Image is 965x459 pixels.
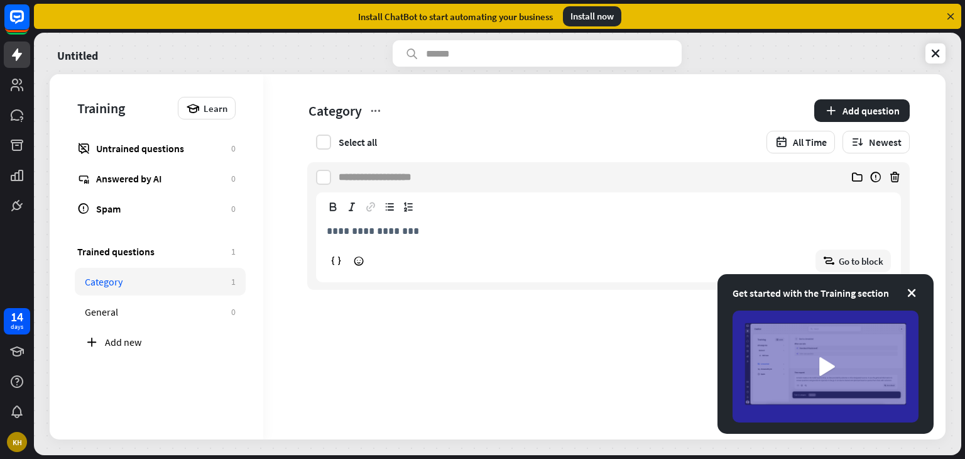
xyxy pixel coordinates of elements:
[85,306,225,318] div: General
[766,131,835,153] button: All Time
[96,142,225,155] div: Untrained questions
[842,131,910,153] button: Newest
[11,311,23,323] div: 14
[96,202,225,215] div: Spam
[204,102,227,114] span: Learn
[339,136,377,148] div: Select all
[75,298,246,326] a: General 0
[231,306,236,318] div: 0
[77,245,225,258] div: Trained questions
[346,201,358,213] svg: Toggle emphasis
[7,432,27,452] div: KH
[307,101,363,121] span: Category
[358,11,553,23] div: Install ChatBot to start automating your business
[364,201,377,213] svg: Add or remove link
[839,255,883,267] span: Go to block
[327,201,339,213] svg: Toggle strong style
[96,172,225,185] div: Answered by AI
[105,336,236,348] div: Add new
[75,268,246,296] a: Category 1
[85,275,225,288] div: Category
[77,99,172,117] div: Training
[67,238,246,265] a: Trained questions 1
[402,201,415,213] svg: Wrap in ordered list
[67,165,246,192] a: Answered by AI 0
[814,99,910,122] button: Add question
[231,143,236,154] div: 0
[231,276,236,287] div: 1
[823,255,835,267] i: block_goto
[231,203,236,214] div: 0
[733,311,919,423] img: image
[67,195,246,223] a: Spam 0
[563,6,621,26] div: Install now
[733,285,919,301] div: Get started with the Training section
[231,246,236,257] div: 1
[4,308,30,335] a: 14 days
[231,173,236,184] div: 0
[11,323,23,331] div: days
[383,201,396,213] svg: Wrap in bullet list
[57,40,98,67] a: Untitled
[10,5,48,43] button: Open LiveChat chat widget
[67,135,246,162] a: Untrained questions 0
